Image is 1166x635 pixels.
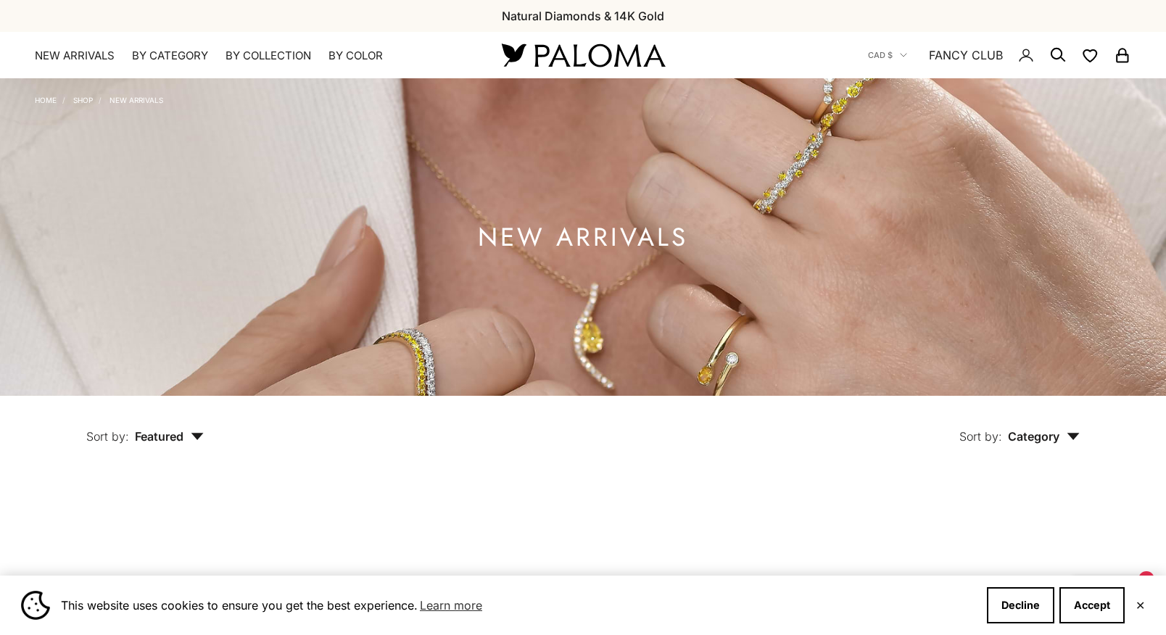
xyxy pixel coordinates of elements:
[926,396,1113,457] button: Sort by: Category
[73,96,93,104] a: Shop
[1136,601,1145,610] button: Close
[987,587,1054,623] button: Decline
[929,46,1003,65] a: FANCY CLUB
[1008,429,1080,444] span: Category
[1059,587,1125,623] button: Accept
[53,396,237,457] button: Sort by: Featured
[418,594,484,616] a: Learn more
[868,49,907,62] button: CAD $
[35,96,57,104] a: Home
[35,49,467,63] nav: Primary navigation
[502,7,664,25] p: Natural Diamonds & 14K Gold
[868,49,893,62] span: CAD $
[21,591,50,620] img: Cookie banner
[135,429,204,444] span: Featured
[868,32,1131,78] nav: Secondary navigation
[226,49,311,63] summary: By Collection
[35,93,163,104] nav: Breadcrumb
[959,429,1002,444] span: Sort by:
[61,594,975,616] span: This website uses cookies to ensure you get the best experience.
[132,49,208,63] summary: By Category
[86,429,129,444] span: Sort by:
[478,228,688,246] h1: NEW ARRIVALS
[328,49,383,63] summary: By Color
[35,49,115,63] a: NEW ARRIVALS
[109,96,163,104] a: NEW ARRIVALS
